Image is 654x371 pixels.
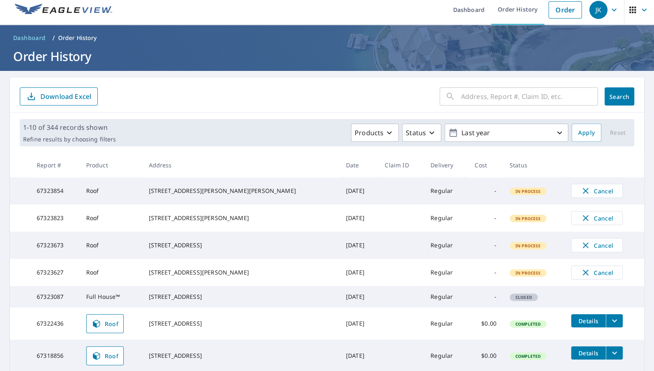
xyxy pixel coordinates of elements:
a: Roof [86,314,124,333]
td: [DATE] [339,232,378,259]
span: Cancel [580,240,614,250]
h1: Order History [10,48,644,65]
button: detailsBtn-67322436 [571,314,606,327]
div: [STREET_ADDRESS] [148,352,332,360]
span: Completed [510,321,546,327]
div: JK [589,1,607,19]
th: Cost [468,153,503,177]
td: 67323823 [30,204,79,232]
img: EV Logo [15,4,112,16]
p: Last year [458,126,555,140]
td: Regular [424,177,468,204]
td: [DATE] [339,308,378,340]
button: Cancel [571,211,623,225]
span: Completed [510,353,546,359]
div: [STREET_ADDRESS] [148,293,332,301]
p: Download Excel [40,92,91,101]
td: Roof [80,232,142,259]
td: [DATE] [339,177,378,204]
button: Download Excel [20,87,98,106]
span: Details [576,349,601,357]
div: [STREET_ADDRESS][PERSON_NAME] [148,214,332,222]
td: Regular [424,259,468,286]
td: - [468,232,503,259]
td: Regular [424,204,468,232]
td: Regular [424,308,468,340]
th: Status [503,153,565,177]
td: 67323854 [30,177,79,204]
td: - [468,286,503,308]
div: [STREET_ADDRESS] [148,319,332,328]
button: detailsBtn-67318856 [571,346,606,359]
span: In Process [510,243,546,249]
span: Details [576,317,601,325]
th: Product [80,153,142,177]
span: In Process [510,270,546,276]
button: Cancel [571,238,623,252]
a: Order [548,1,582,19]
button: filesDropdownBtn-67318856 [606,346,623,359]
span: In Process [510,188,546,194]
p: Status [406,128,426,138]
td: 67323087 [30,286,79,308]
td: - [468,204,503,232]
li: / [52,33,55,43]
span: Dashboard [13,34,46,42]
td: [DATE] [339,259,378,286]
span: Cancel [580,186,614,196]
p: 1-10 of 344 records shown [23,122,116,132]
td: 67323627 [30,259,79,286]
td: Roof [80,204,142,232]
span: Closed [510,294,537,300]
th: Delivery [424,153,468,177]
td: Roof [80,259,142,286]
span: Roof [92,319,119,329]
p: Order History [58,34,97,42]
th: Address [142,153,339,177]
button: Cancel [571,184,623,198]
td: 67322436 [30,308,79,340]
p: Products [355,128,383,138]
span: In Process [510,216,546,221]
div: [STREET_ADDRESS][PERSON_NAME][PERSON_NAME] [148,187,332,195]
th: Report # [30,153,79,177]
button: Search [605,87,634,106]
input: Address, Report #, Claim ID, etc. [461,85,598,108]
span: Search [611,93,628,101]
div: [STREET_ADDRESS] [148,241,332,249]
td: Regular [424,232,468,259]
th: Date [339,153,378,177]
span: Roof [92,351,119,361]
th: Claim ID [378,153,424,177]
button: Status [402,124,441,142]
td: Regular [424,286,468,308]
button: Apply [572,124,601,142]
a: Roof [86,346,124,365]
td: - [468,177,503,204]
div: [STREET_ADDRESS][PERSON_NAME] [148,268,332,277]
td: [DATE] [339,286,378,308]
p: Refine results by choosing filters [23,136,116,143]
button: Cancel [571,265,623,279]
span: Apply [578,128,595,138]
button: filesDropdownBtn-67322436 [606,314,623,327]
span: Cancel [580,268,614,277]
td: Roof [80,177,142,204]
button: Last year [445,124,568,142]
td: 67323673 [30,232,79,259]
button: Products [351,124,399,142]
a: Dashboard [10,31,49,45]
td: - [468,259,503,286]
nav: breadcrumb [10,31,644,45]
td: [DATE] [339,204,378,232]
span: Cancel [580,213,614,223]
td: Full House™ [80,286,142,308]
td: $0.00 [468,308,503,340]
